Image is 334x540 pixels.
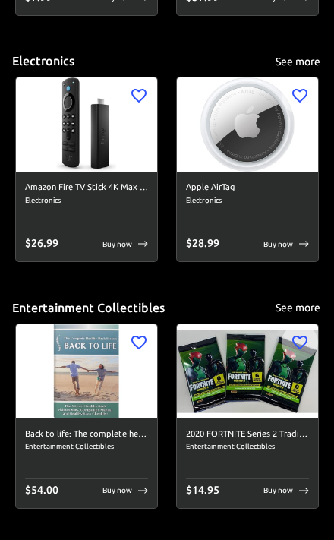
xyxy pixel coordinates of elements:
h5: Entertainment Collectibles [12,300,165,316]
span: Electronics [25,194,148,207]
p: Buy now [102,485,132,496]
img: Amazon Fire TV Stick 4K Max streaming device, Wi-Fi 6, Alexa Voice Remote (includes TV controls) ... [16,77,157,172]
span: Electronics [186,194,309,207]
img: 2020 FORTNITE Series 2 Trading Cards 3-Pack Retail Lot 6 Cards Per Pack 18 Cards total Superior S... [177,324,318,418]
span: $ 28.99 [186,237,219,249]
h6: Amazon Fire TV Stick 4K Max streaming device, Wi-Fi 6, Alexa Voice Remote (includes TV controls) [25,181,148,194]
button: See more [273,298,322,317]
h6: Back to life: The complete healthy back system DVD - 3 phase workout program [25,428,148,441]
img: Back to life: The complete healthy back system DVD - 3 phase workout program image [16,324,157,418]
p: Buy now [263,485,293,496]
span: Entertainment Collectibles [186,441,309,453]
p: Buy now [263,238,293,250]
h6: 2020 FORTNITE Series 2 Trading Cards 3-Pack Retail Lot 6 Cards Per Pack 18 Cards total Superior S... [186,428,309,441]
button: See more [273,52,322,71]
span: $ 54.00 [25,484,58,496]
h5: Electronics [12,53,74,69]
span: $ 14.95 [186,484,219,496]
h6: Apple AirTag [186,181,309,194]
p: Buy now [102,238,132,250]
span: $ 26.99 [25,237,58,249]
img: Apple AirTag image [177,77,318,172]
span: Entertainment Collectibles [25,441,148,453]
